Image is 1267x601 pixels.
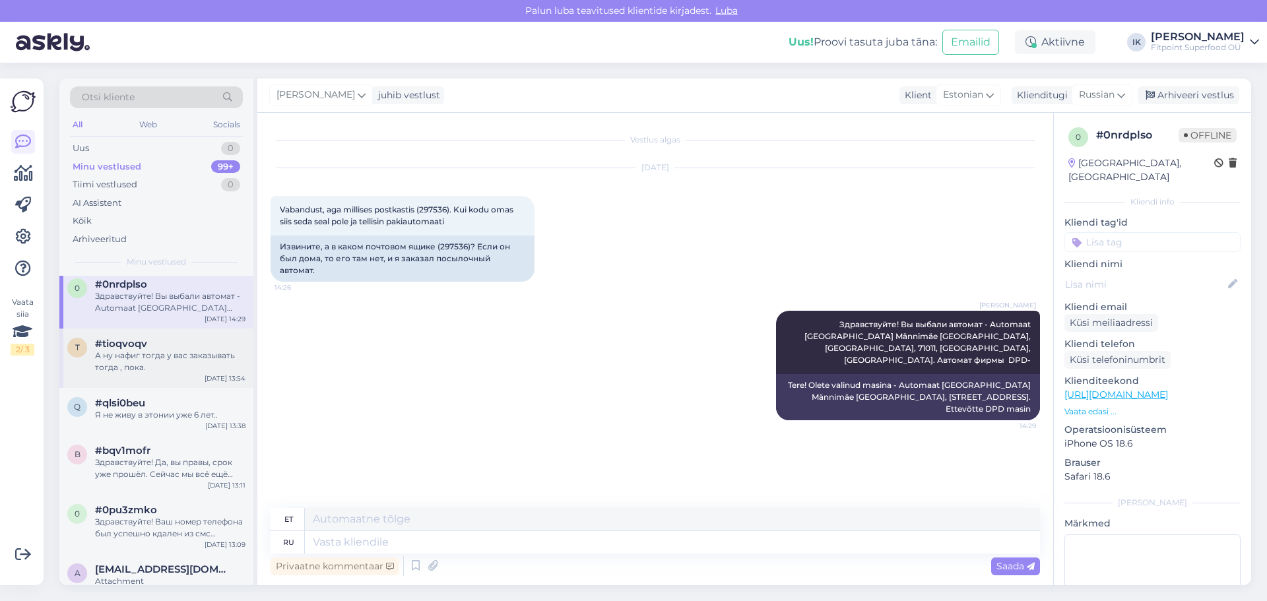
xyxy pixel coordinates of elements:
div: Privaatne kommentaar [271,557,399,575]
span: Здравствуйте! Вы выбали автомат - Automaat [GEOGRAPHIC_DATA] Männimäe [GEOGRAPHIC_DATA], [GEOGRAP... [804,319,1033,365]
input: Lisa tag [1064,232,1241,252]
span: angelanurk6@gmail.com [95,563,232,575]
div: Vestlus algas [271,134,1040,146]
span: Luba [711,5,742,16]
div: Kõik [73,214,92,228]
span: [PERSON_NAME] [276,88,355,102]
p: iPhone OS 18.6 [1064,437,1241,451]
div: [DATE] 13:11 [208,480,245,490]
div: [DATE] 13:38 [205,421,245,431]
div: Я не живу в этонии уже 6 лет.. [95,409,245,421]
span: Otsi kliente [82,90,135,104]
div: [DATE] [271,162,1040,174]
p: Operatsioonisüsteem [1064,423,1241,437]
a: [PERSON_NAME]Fitpoint Superfood OÜ [1151,32,1259,53]
div: 99+ [211,160,240,174]
div: ru [283,531,294,554]
p: Kliendi nimi [1064,257,1241,271]
div: Uus [73,142,89,155]
div: Attachment [95,575,245,587]
div: Kliendi info [1064,196,1241,208]
span: Offline [1179,128,1237,142]
div: All [70,116,85,133]
div: Küsi meiliaadressi [1064,314,1158,332]
a: [URL][DOMAIN_NAME] [1064,389,1168,400]
span: Minu vestlused [127,256,186,268]
p: Kliendi tag'id [1064,216,1241,230]
span: b [75,449,81,459]
div: Извините, а в каком почтовом ящике (297536)? Если он был дома, то его там нет, и я заказал посыло... [271,236,535,282]
span: t [75,342,80,352]
div: 2 / 3 [11,344,34,356]
div: [DATE] 13:54 [205,373,245,383]
div: AI Assistent [73,197,121,210]
span: 0 [1076,132,1081,142]
span: #0pu3zmko [95,504,157,516]
p: Vaata edasi ... [1064,406,1241,418]
div: Fitpoint Superfood OÜ [1151,42,1245,53]
p: Klienditeekond [1064,374,1241,388]
span: 0 [75,509,80,519]
div: juhib vestlust [373,88,440,102]
div: Web [137,116,160,133]
span: Vabandust, aga millises postkastis (297536). Kui kodu omas siis seda seal pole ja tellisin pakiau... [280,205,515,226]
p: Märkmed [1064,517,1241,530]
div: Küsi telefoninumbrit [1064,351,1171,369]
div: 0 [221,178,240,191]
div: Klient [899,88,932,102]
span: 0 [75,283,80,293]
div: [PERSON_NAME] [1064,497,1241,509]
div: IK [1127,33,1146,51]
div: [GEOGRAPHIC_DATA], [GEOGRAPHIC_DATA] [1068,156,1214,184]
div: et [284,508,293,530]
p: Brauser [1064,456,1241,470]
div: Tere! Olete valinud masina - Automaat [GEOGRAPHIC_DATA] Männimäe [GEOGRAPHIC_DATA], [STREET_ADDRE... [776,374,1040,420]
span: Russian [1079,88,1115,102]
div: Klienditugi [1012,88,1068,102]
b: Uus! [789,36,814,48]
span: q [74,402,81,412]
div: [DATE] 14:29 [205,314,245,324]
span: 14:26 [275,282,324,292]
div: # 0nrdplso [1096,127,1179,143]
div: Aktiivne [1015,30,1095,54]
span: a [75,568,81,578]
p: Kliendi telefon [1064,337,1241,351]
div: А ну нафиг тогда у вас заказывать тогда , пока. [95,350,245,373]
span: 14:29 [987,421,1036,431]
span: #tioqvoqv [95,338,147,350]
span: Estonian [943,88,983,102]
div: Socials [211,116,243,133]
span: #qlsi0beu [95,397,145,409]
button: Emailid [942,30,999,55]
div: Minu vestlused [73,160,141,174]
div: Arhiveeritud [73,233,127,246]
span: Saada [996,560,1035,572]
span: [PERSON_NAME] [979,300,1036,310]
div: Vaata siia [11,296,34,356]
div: Proovi tasuta juba täna: [789,34,937,50]
img: Askly Logo [11,89,36,114]
div: [DATE] 13:09 [205,540,245,550]
div: Здравствуйте! Ваш номер телефона был успешно кдален из смс рассылки. [95,516,245,540]
div: Здравствуйте! Да, вы правы, срок уже прошёл. Сейчас мы всё ещё ожидаем поступления этого товара, ... [95,457,245,480]
p: Kliendi email [1064,300,1241,314]
div: [PERSON_NAME] [1151,32,1245,42]
span: #bqv1mofr [95,445,150,457]
div: Arhiveeri vestlus [1138,86,1239,104]
div: 0 [221,142,240,155]
input: Lisa nimi [1065,277,1225,292]
div: Здравствуйте! Вы выбали автомат - Automaat [GEOGRAPHIC_DATA] Männimäe [GEOGRAPHIC_DATA], [GEOGRAP... [95,290,245,314]
p: Safari 18.6 [1064,470,1241,484]
span: #0nrdplso [95,278,147,290]
div: Tiimi vestlused [73,178,137,191]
